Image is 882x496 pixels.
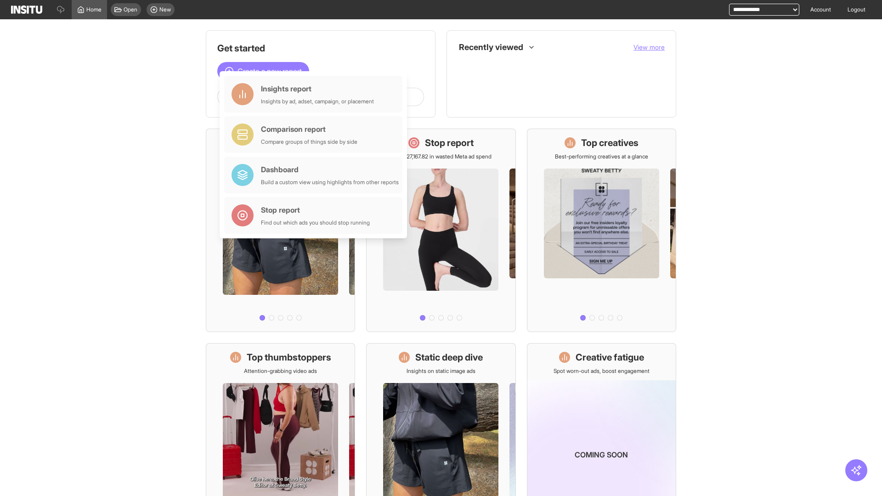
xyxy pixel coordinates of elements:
span: View more [633,43,665,51]
button: View more [633,43,665,52]
div: Dashboard [261,164,399,175]
div: Compare groups of things side by side [261,138,357,146]
a: Stop reportSave £27,167.82 in wasted Meta ad spend [366,129,515,332]
div: Stop report [261,204,370,215]
div: Insights report [261,83,374,94]
h1: Top creatives [581,136,639,149]
h1: Static deep dive [415,351,483,364]
p: Save £27,167.82 in wasted Meta ad spend [390,153,492,160]
h1: Top thumbstoppers [247,351,331,364]
span: Open [124,6,137,13]
div: Comparison report [261,124,357,135]
a: Top creativesBest-performing creatives at a glance [527,129,676,332]
button: Create a new report [217,62,309,80]
a: What's live nowSee all active ads instantly [206,129,355,332]
h1: Get started [217,42,424,55]
span: Home [86,6,102,13]
span: Create a new report [237,66,302,77]
p: Best-performing creatives at a glance [555,153,648,160]
p: Insights on static image ads [407,367,475,375]
div: Find out which ads you should stop running [261,219,370,226]
p: Attention-grabbing video ads [244,367,317,375]
div: Insights by ad, adset, campaign, or placement [261,98,374,105]
img: Logo [11,6,42,14]
div: Build a custom view using highlights from other reports [261,179,399,186]
h1: Stop report [425,136,474,149]
span: New [159,6,171,13]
